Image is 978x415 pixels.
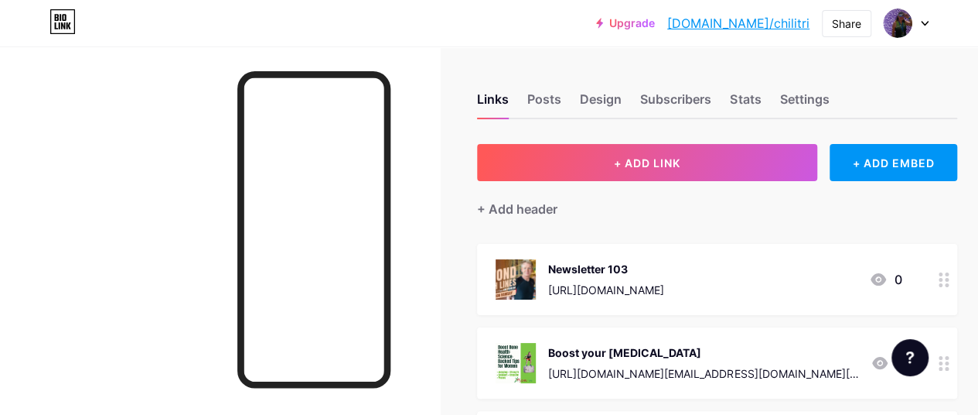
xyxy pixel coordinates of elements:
[580,90,622,118] div: Design
[548,261,664,277] div: Newsletter 103
[548,365,858,382] div: [URL][DOMAIN_NAME][EMAIL_ADDRESS][DOMAIN_NAME][MEDICAL_DATA]
[496,259,536,300] img: Newsletter 103
[548,345,858,361] div: Boost your [MEDICAL_DATA]
[640,90,711,118] div: Subscribers
[527,90,561,118] div: Posts
[832,15,861,32] div: Share
[477,90,509,118] div: Links
[614,156,680,170] span: + ADD LINK
[871,354,901,372] div: 1
[496,343,536,383] img: Boost your Bone Health
[548,282,664,298] div: [URL][DOMAIN_NAME]
[477,144,817,181] button: + ADD LINK
[869,270,901,289] div: 0
[883,9,912,38] img: chilitri
[779,90,829,118] div: Settings
[667,14,809,33] a: [DOMAIN_NAME]/chilitri
[830,144,957,181] div: + ADD EMBED
[596,17,655,29] a: Upgrade
[477,200,557,218] div: + Add header
[730,90,761,118] div: Stats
